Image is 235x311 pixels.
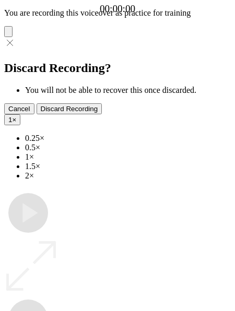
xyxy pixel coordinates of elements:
p: You are recording this voiceover as practice for training [4,8,231,18]
button: 1× [4,114,20,125]
a: 00:00:00 [100,3,135,15]
h2: Discard Recording? [4,61,231,75]
li: 1× [25,152,231,162]
li: You will not be able to recover this once discarded. [25,86,231,95]
button: Cancel [4,103,34,114]
button: Discard Recording [37,103,102,114]
li: 0.5× [25,143,231,152]
li: 1.5× [25,162,231,171]
span: 1 [8,116,12,124]
li: 0.25× [25,134,231,143]
li: 2× [25,171,231,181]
